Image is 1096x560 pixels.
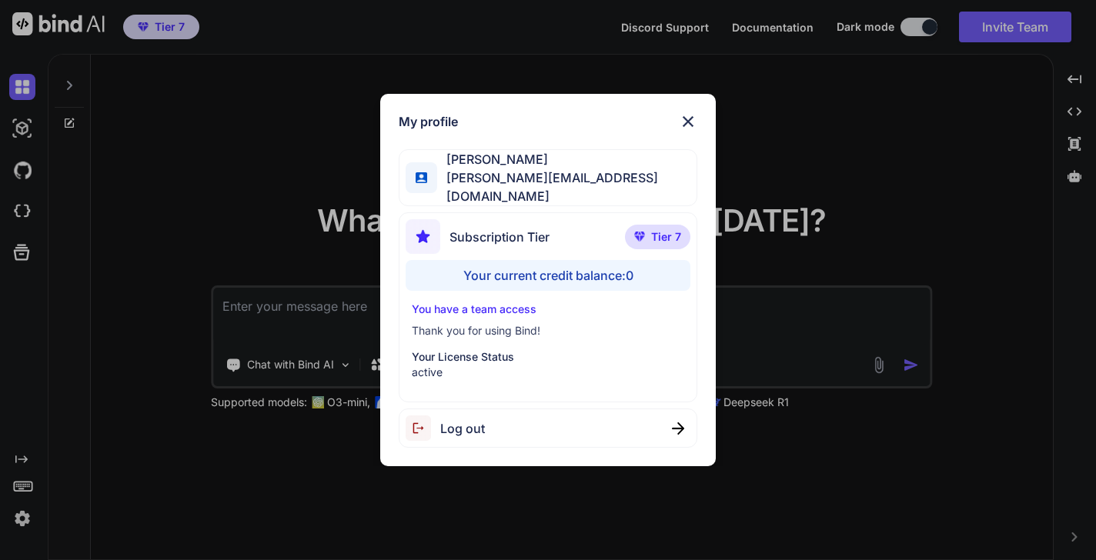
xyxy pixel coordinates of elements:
p: Your License Status [412,349,683,365]
p: Thank you for using Bind! [412,323,683,338]
h1: My profile [399,112,458,131]
div: Your current credit balance: 0 [406,260,690,291]
img: profile [416,172,427,184]
span: [PERSON_NAME] [437,150,696,168]
p: active [412,365,683,380]
span: Subscription Tier [449,228,550,246]
img: logout [406,415,440,441]
span: Tier 7 [651,229,681,245]
img: close [672,422,684,435]
span: [PERSON_NAME][EMAIL_ADDRESS][DOMAIN_NAME] [437,168,696,205]
img: premium [634,232,645,241]
p: You have a team access [412,302,683,317]
span: Log out [440,419,485,438]
img: close [679,112,697,131]
img: subscription [406,219,440,254]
